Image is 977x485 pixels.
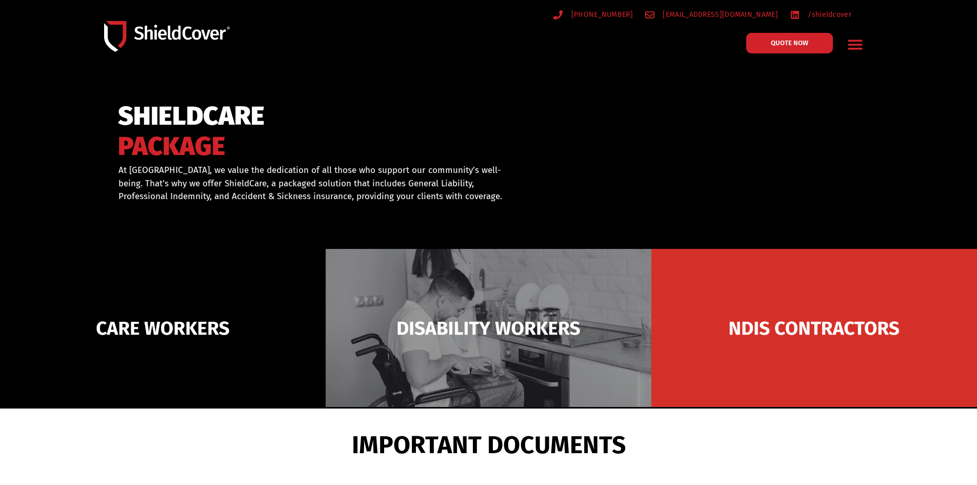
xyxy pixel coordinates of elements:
a: QUOTE NOW [746,33,833,53]
div: Menu Toggle [843,32,867,56]
span: SHIELDCARE [118,106,265,127]
img: Shield-Cover-Underwriting-Australia-logo-full [104,21,230,52]
p: At [GEOGRAPHIC_DATA], we value the dedication of all those who support our community’s well-being... [118,164,506,203]
span: [EMAIL_ADDRESS][DOMAIN_NAME] [660,8,777,21]
span: [PHONE_NUMBER] [569,8,633,21]
a: /shieldcover [790,8,851,21]
span: /shieldcover [805,8,851,21]
a: [PHONE_NUMBER] [553,8,633,21]
span: IMPORTANT DOCUMENTS [352,435,626,455]
a: [EMAIL_ADDRESS][DOMAIN_NAME] [645,8,778,21]
span: QUOTE NOW [771,40,808,46]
